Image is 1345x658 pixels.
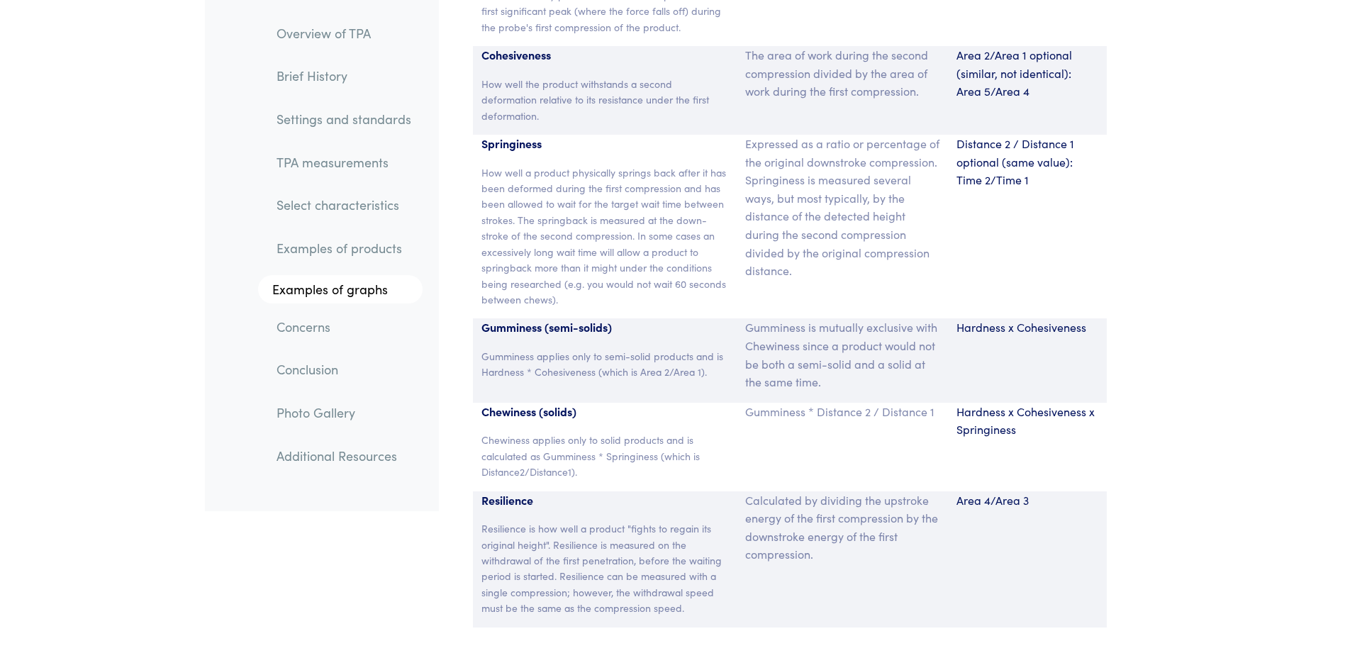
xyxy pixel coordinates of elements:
a: TPA measurements [265,146,423,179]
a: Brief History [265,60,423,93]
p: The area of work during the second compression divided by the area of work during the first compr... [745,46,939,101]
a: Concerns [265,311,423,343]
a: Overview of TPA [265,17,423,50]
p: Hardness x Cohesiveness x Springiness [956,403,1098,439]
p: Hardness x Cohesiveness [956,318,1098,337]
p: Resilience is how well a product "fights to regain its original height". Resilience is measured o... [481,520,729,615]
a: Select characteristics [265,189,423,222]
p: Gumminess is mutually exclusive with Chewiness since a product would not be both a semi-solid and... [745,318,939,391]
a: Examples of products [265,233,423,265]
a: Additional Resources [265,440,423,472]
p: Gumminess * Distance 2 / Distance 1 [745,403,939,421]
a: Settings and standards [265,103,423,135]
p: Gumminess (semi-solids) [481,318,729,337]
p: Distance 2 / Distance 1 optional (same value): Time 2/Time 1 [956,135,1098,189]
p: Gumminess applies only to semi-solid products and is Hardness * Cohesiveness (which is Area 2/Are... [481,348,729,380]
p: Expressed as a ratio or percentage of the original downstroke compression. Springiness is measure... [745,135,939,280]
p: Chewiness applies only to solid products and is calculated as Gumminess * Springiness (which is D... [481,432,729,479]
a: Photo Gallery [265,396,423,429]
p: How well the product withstands a second deformation relative to its resistance under the first d... [481,76,729,123]
p: How well a product physically springs back after it has been deformed during the first compressio... [481,164,729,308]
p: Calculated by dividing the upstroke energy of the first compression by the downstroke energy of t... [745,491,939,564]
a: Examples of graphs [258,275,423,303]
a: Conclusion [265,354,423,386]
p: Cohesiveness [481,46,729,65]
p: Area 2/Area 1 optional (similar, not identical): Area 5/Area 4 [956,46,1098,101]
p: Area 4/Area 3 [956,491,1098,510]
p: Chewiness (solids) [481,403,729,421]
p: Springiness [481,135,729,153]
p: Resilience [481,491,729,510]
